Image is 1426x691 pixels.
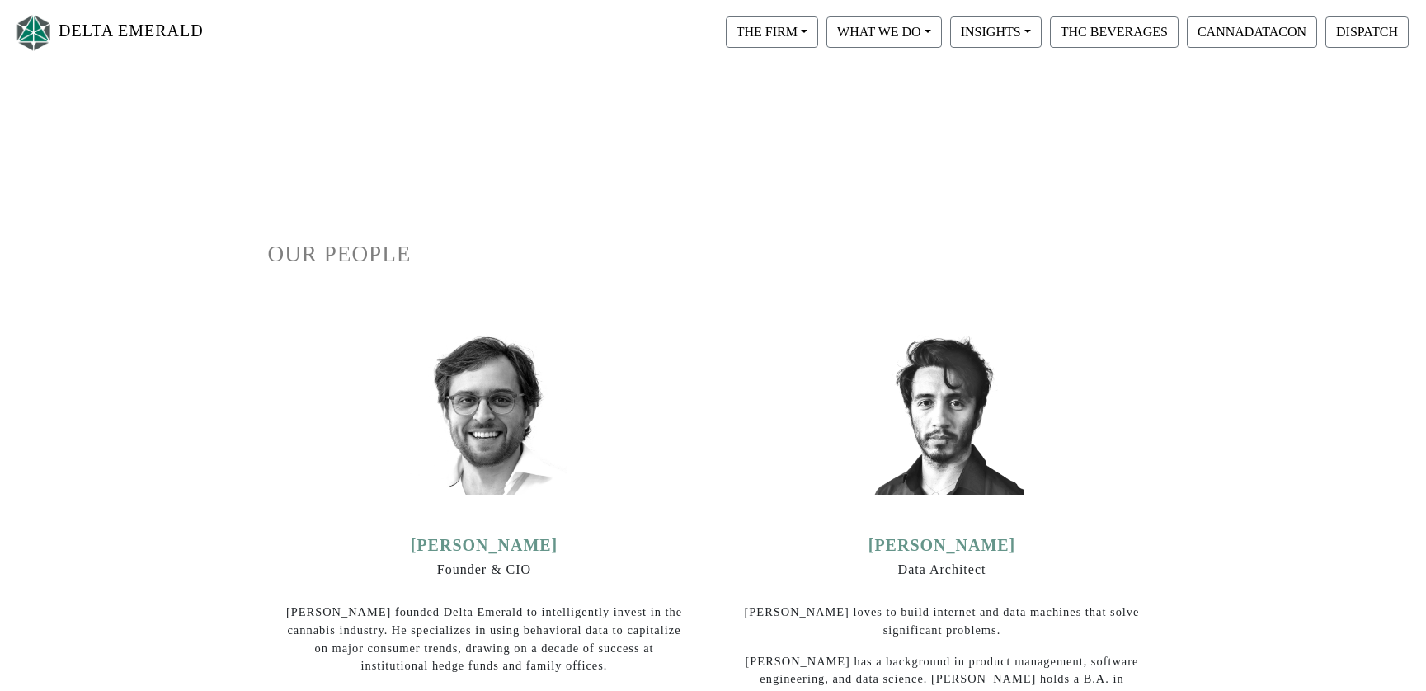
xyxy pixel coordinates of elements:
[826,16,942,48] button: WHAT WE DO
[411,536,558,554] a: [PERSON_NAME]
[1046,24,1183,38] a: THC BEVERAGES
[950,16,1042,48] button: INSIGHTS
[285,562,685,577] h6: Founder & CIO
[742,562,1142,577] h6: Data Architect
[742,604,1142,639] p: [PERSON_NAME] loves to build internet and data machines that solve significant problems.
[868,536,1016,554] a: [PERSON_NAME]
[1183,24,1321,38] a: CANNADATACON
[859,330,1024,495] img: david
[285,604,685,675] p: [PERSON_NAME] founded Delta Emerald to intelligently invest in the cannabis industry. He speciali...
[402,330,567,495] img: ian
[726,16,818,48] button: THE FIRM
[13,7,204,59] a: DELTA EMERALD
[268,241,1159,268] h1: OUR PEOPLE
[1325,16,1409,48] button: DISPATCH
[1050,16,1179,48] button: THC BEVERAGES
[1321,24,1413,38] a: DISPATCH
[1187,16,1317,48] button: CANNADATACON
[13,11,54,54] img: Logo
